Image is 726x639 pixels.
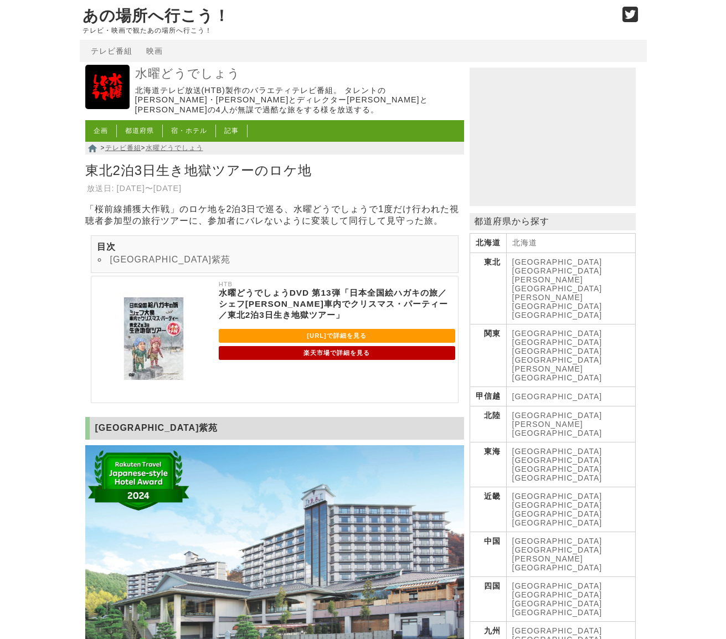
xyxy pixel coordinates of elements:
[83,7,230,24] a: あの場所へ行こう！
[110,255,231,264] a: [GEOGRAPHIC_DATA]紫苑
[470,406,506,442] th: 北陸
[85,142,464,154] nav: > >
[512,608,603,617] a: [GEOGRAPHIC_DATA]
[512,447,603,456] a: [GEOGRAPHIC_DATA]
[512,238,537,247] a: 北海道
[512,590,603,599] a: [GEOGRAPHIC_DATA]
[512,420,603,437] a: [PERSON_NAME][GEOGRAPHIC_DATA]
[622,13,639,23] a: Twitter (@go_thesights)
[470,253,506,324] th: 東北
[512,456,603,465] a: [GEOGRAPHIC_DATA]
[512,311,603,319] a: [GEOGRAPHIC_DATA]
[85,101,130,111] a: 水曜どうでしょう
[512,537,603,545] a: [GEOGRAPHIC_DATA]
[512,465,603,473] a: [GEOGRAPHIC_DATA]
[85,65,130,109] img: 水曜どうでしょう
[512,492,603,501] a: [GEOGRAPHIC_DATA]
[512,257,603,266] a: [GEOGRAPHIC_DATA]
[94,391,213,400] a: 水曜どうでしょうDVD 第13弾「日本全国絵ハガキの旅／シェフ大泉車内でクリスマス・パーティー／東北2泊3日生き地獄ツアー」
[512,581,603,590] a: [GEOGRAPHIC_DATA]
[470,532,506,577] th: 中国
[512,473,603,482] a: [GEOGRAPHIC_DATA]
[171,127,207,135] a: 宿・ホテル
[146,47,163,55] a: 映画
[85,204,464,227] p: 「桜前線捕獲大作戦」のロケ地を2泊3日で巡る、水曜どうでしょうで1度だけ行われた視聴者参加型の旅行ツアーに、参加者にバレないように変装して同行して見守った旅。
[512,355,603,364] a: [GEOGRAPHIC_DATA]
[135,66,461,82] a: 水曜どうでしょう
[512,293,603,311] a: [PERSON_NAME][GEOGRAPHIC_DATA]
[470,68,636,206] iframe: Advertisement
[512,347,603,355] a: [GEOGRAPHIC_DATA]
[512,392,603,401] a: [GEOGRAPHIC_DATA]
[512,545,603,554] a: [GEOGRAPHIC_DATA]
[512,554,603,572] a: [PERSON_NAME][GEOGRAPHIC_DATA]
[83,27,611,34] p: テレビ・映画で観たあの場所へ行こう！
[125,127,154,135] a: 都道府県
[470,234,506,253] th: 北海道
[512,329,603,338] a: [GEOGRAPHIC_DATA]
[512,266,603,275] a: [GEOGRAPHIC_DATA]
[512,626,603,635] a: [GEOGRAPHIC_DATA]
[219,279,455,287] p: HTB
[85,159,464,182] h1: 東北2泊3日生き地獄ツアーのロケ地
[470,442,506,487] th: 東海
[86,183,115,194] th: 放送日:
[512,275,603,293] a: [PERSON_NAME][GEOGRAPHIC_DATA]
[470,213,636,230] p: 都道府県から探す
[219,346,455,360] a: 楽天市場で詳細を見る
[91,47,132,55] a: テレビ番組
[105,144,141,152] a: テレビ番組
[94,127,108,135] a: 企画
[85,417,464,440] h2: [GEOGRAPHIC_DATA]紫苑
[146,144,203,152] a: 水曜どうでしょう
[470,324,506,387] th: 関東
[512,599,603,608] a: [GEOGRAPHIC_DATA]
[512,373,603,382] a: [GEOGRAPHIC_DATA]
[219,329,455,343] a: [URL]で詳細を見る
[512,518,603,527] a: [GEOGRAPHIC_DATA]
[470,487,506,532] th: 近畿
[94,279,213,398] img: 水曜どうでしょうDVD 第13弾「日本全国絵ハガキの旅／シェフ大泉車内でクリスマス・パーティー／東北2泊3日生き地獄ツアー」
[135,86,461,115] p: 北海道テレビ放送(HTB)製作のバラエティテレビ番組。 タレントの[PERSON_NAME]・[PERSON_NAME]とディレクター[PERSON_NAME]と[PERSON_NAME]の4人...
[224,127,239,135] a: 記事
[512,364,583,373] a: [PERSON_NAME]
[470,387,506,406] th: 甲信越
[116,183,183,194] td: [DATE]〜[DATE]
[512,509,603,518] a: [GEOGRAPHIC_DATA]
[470,577,506,622] th: 四国
[512,338,603,347] a: [GEOGRAPHIC_DATA]
[512,501,603,509] a: [GEOGRAPHIC_DATA]
[219,287,455,321] p: 水曜どうでしょうDVD 第13弾「日本全国絵ハガキの旅／シェフ[PERSON_NAME]車内でクリスマス・パーティー／東北2泊3日生き地獄ツアー」
[512,411,603,420] a: [GEOGRAPHIC_DATA]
